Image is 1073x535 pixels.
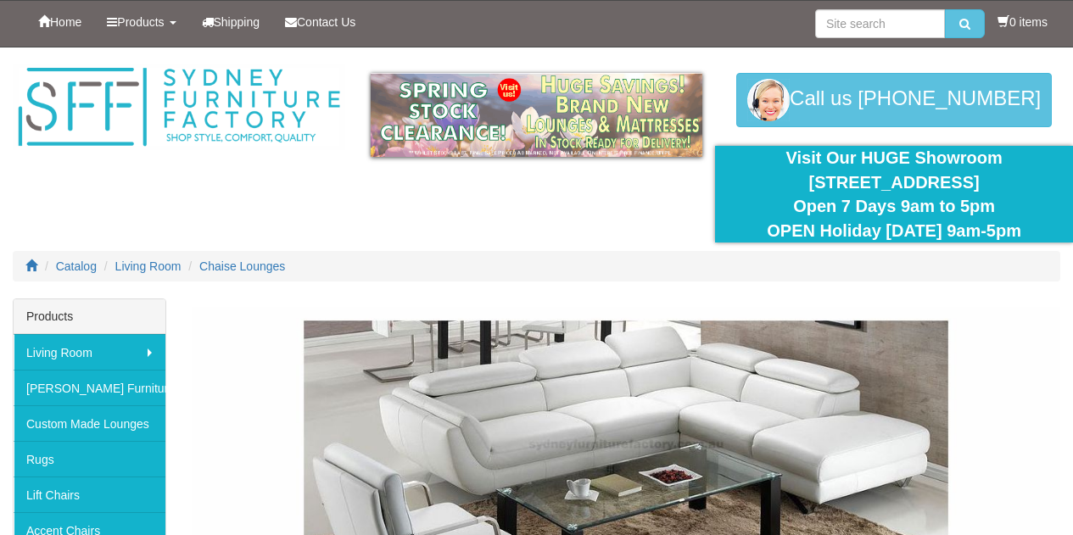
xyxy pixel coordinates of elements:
a: Living Room [115,259,182,273]
a: Contact Us [272,1,368,43]
a: [PERSON_NAME] Furniture [14,370,165,405]
span: Home [50,15,81,29]
a: Lift Chairs [14,476,165,512]
a: Catalog [56,259,97,273]
div: Products [14,299,165,334]
span: Contact Us [297,15,355,29]
a: Home [25,1,94,43]
a: Products [94,1,188,43]
span: Shipping [214,15,260,29]
span: Products [117,15,164,29]
li: 0 items [998,14,1048,31]
div: Visit Our HUGE Showroom [STREET_ADDRESS] Open 7 Days 9am to 5pm OPEN Holiday [DATE] 9am-5pm [728,146,1060,242]
a: Shipping [189,1,273,43]
input: Site search [815,9,945,38]
img: Sydney Furniture Factory [13,64,345,150]
img: spring-sale.gif [371,73,703,157]
a: Living Room [14,334,165,370]
a: Rugs [14,441,165,476]
a: Chaise Lounges [199,259,285,273]
a: Custom Made Lounges [14,405,165,441]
